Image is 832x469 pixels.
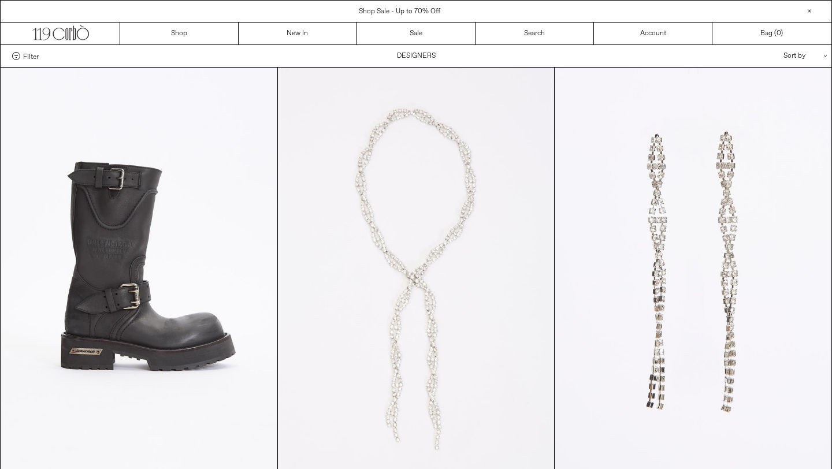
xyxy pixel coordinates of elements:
a: Bag () [712,23,831,44]
a: Shop [120,23,239,44]
a: New In [239,23,357,44]
span: 0 [777,29,781,38]
span: Filter [23,52,39,60]
span: ) [777,28,783,39]
a: Sale [357,23,476,44]
a: Account [594,23,712,44]
a: Shop Sale - Up to 70% Off [359,7,440,16]
div: Sort by [716,45,820,67]
a: Search [476,23,594,44]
